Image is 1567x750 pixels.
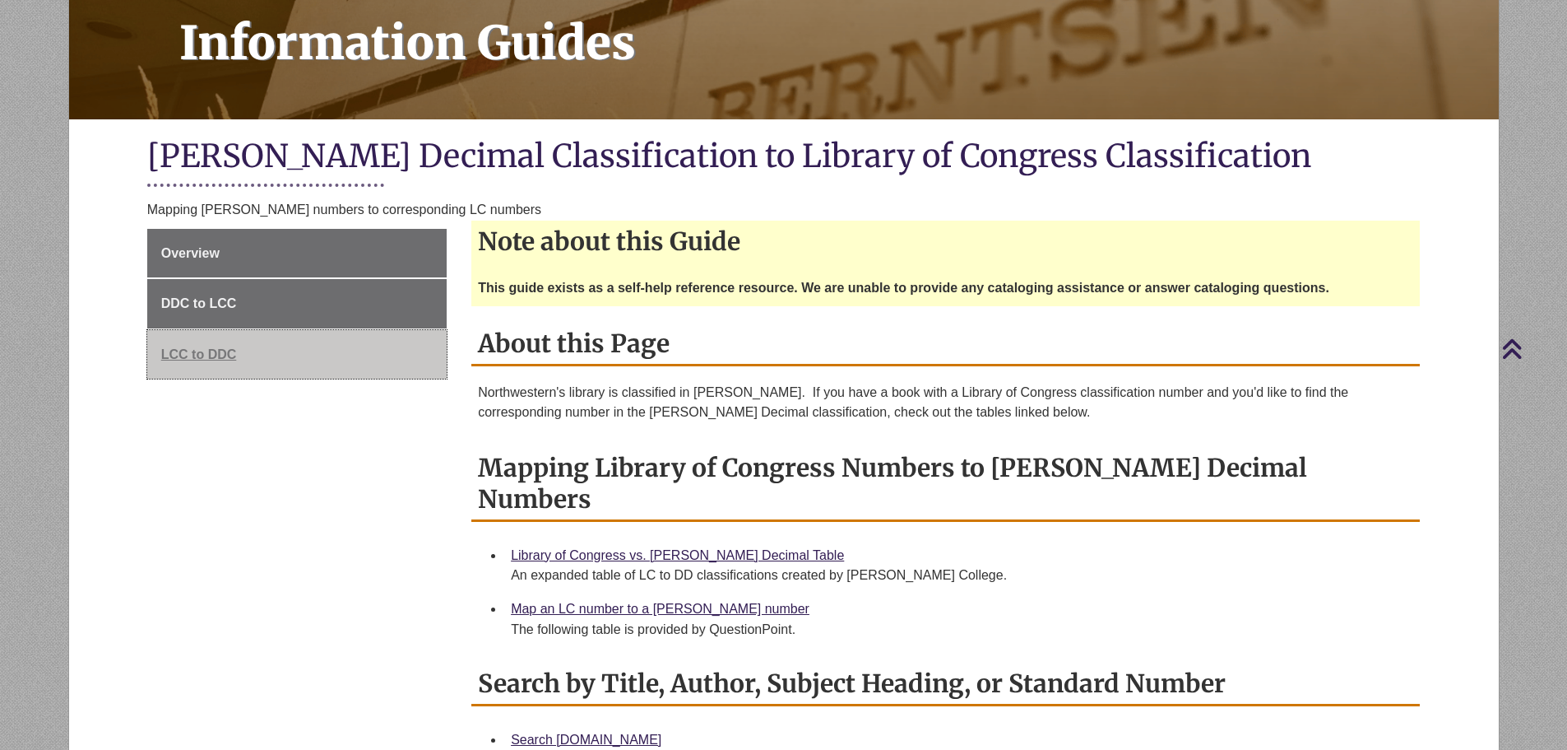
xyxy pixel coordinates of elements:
[147,330,447,380] a: LCC to DDC
[511,620,1407,640] div: The following table is provided by QuestionPoint.
[471,447,1420,522] h2: Mapping Library of Congress Numbers to [PERSON_NAME] Decimal Numbers
[147,229,447,380] div: Guide Page Menu
[511,548,844,562] a: Library of Congress vs. [PERSON_NAME] Decimal Table
[161,296,237,310] span: DDC to LCC
[147,279,447,328] a: DDC to LCC
[478,383,1413,422] p: Northwestern's library is classified in [PERSON_NAME]. If you have a book with a Library of Congr...
[147,203,541,217] span: Mapping [PERSON_NAME] numbers to corresponding LC numbers
[471,323,1420,366] h2: About this Page
[511,566,1407,585] div: An expanded table of LC to DD classifications created by [PERSON_NAME] College.
[471,221,1420,262] h2: Note about this Guide
[161,347,237,361] span: LCC to DDC
[511,602,809,616] a: Map an LC number to a [PERSON_NAME] number
[147,136,1421,179] h1: [PERSON_NAME] Decimal Classification to Library of Congress Classification
[147,229,447,278] a: Overview
[511,733,661,747] a: Search [DOMAIN_NAME]
[478,281,1329,295] strong: This guide exists as a self-help reference resource. We are unable to provide any cataloging assi...
[471,663,1420,706] h2: Search by Title, Author, Subject Heading, or Standard Number
[1501,338,1563,360] a: Back to Top
[161,246,220,260] span: Overview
